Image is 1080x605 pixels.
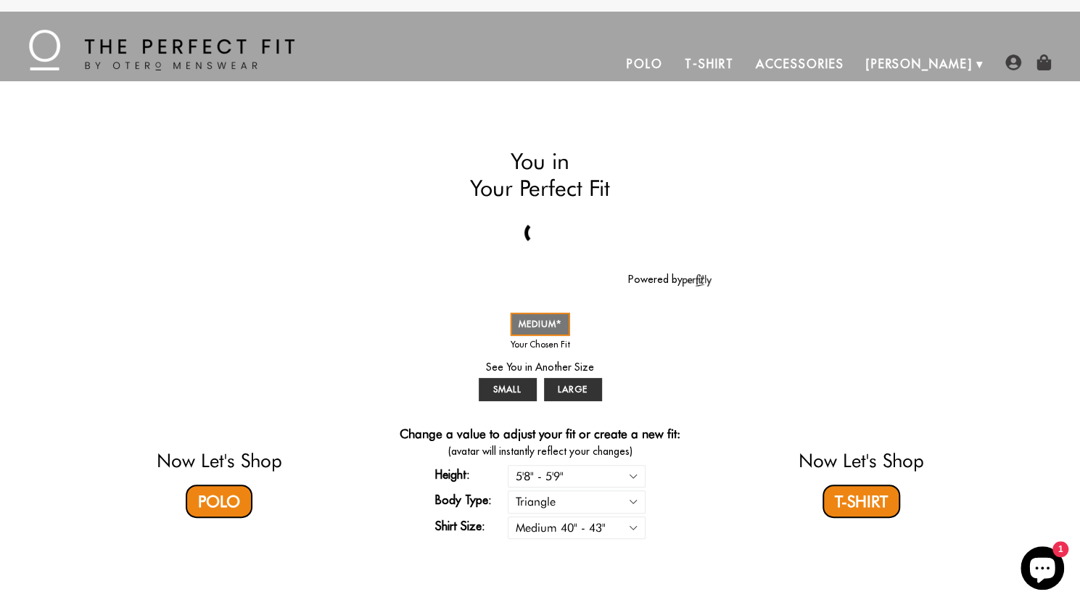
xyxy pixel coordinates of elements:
a: Accessories [744,46,854,81]
a: MEDIUM [510,313,570,336]
a: [PERSON_NAME] [855,46,984,81]
label: Shirt Size: [435,517,508,535]
a: T-Shirt [674,46,744,81]
a: Now Let's Shop [157,449,282,472]
a: Polo [186,485,252,518]
a: T-Shirt [823,485,900,518]
span: (avatar will instantly reflect your changes) [369,444,712,459]
label: Body Type: [435,491,508,509]
label: Height: [435,466,508,483]
inbox-online-store-chat: Shopify online store chat [1016,546,1068,593]
span: LARGE [558,384,588,395]
img: perfitly-logo_73ae6c82-e2e3-4a36-81b1-9e913f6ac5a1.png [683,274,712,287]
h4: Change a value to adjust your fit or create a new fit: [400,427,680,444]
span: SMALL [493,384,522,395]
a: Polo [616,46,674,81]
img: The Perfect Fit - by Otero Menswear - Logo [29,30,294,70]
img: shopping-bag-icon.png [1036,54,1052,70]
span: MEDIUM [519,318,561,329]
a: Now Let's Shop [799,449,924,472]
img: user-account-icon.png [1005,54,1021,70]
a: SMALL [479,378,537,401]
h2: You in Your Perfect Fit [369,148,712,201]
a: LARGE [544,378,602,401]
a: Powered by [628,273,712,286]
